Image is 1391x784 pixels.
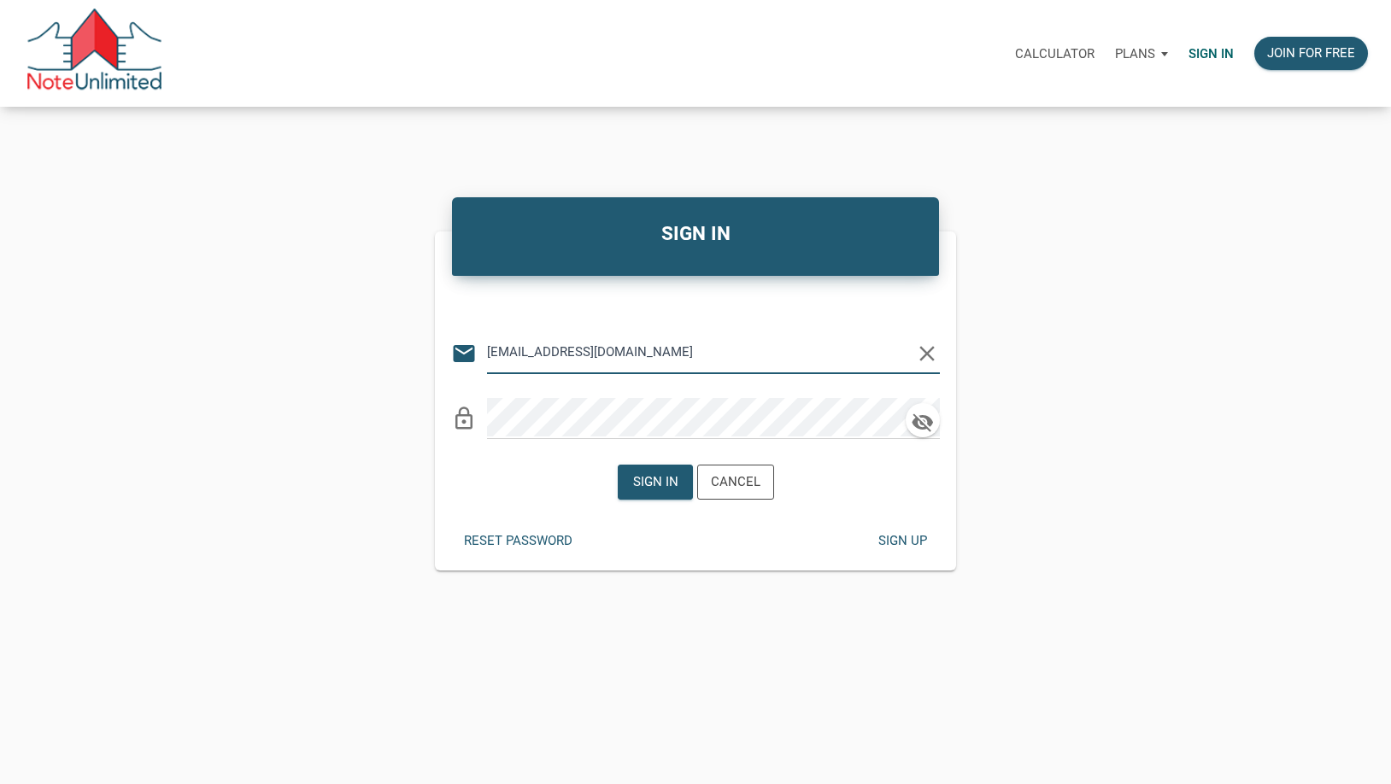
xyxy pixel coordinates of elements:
[1189,46,1234,61] p: Sign in
[26,9,163,98] img: NoteUnlimited
[1244,26,1378,80] a: Join for free
[865,524,940,558] button: Sign up
[1267,44,1355,63] div: Join for free
[1115,46,1155,61] p: Plans
[618,465,693,500] button: Sign in
[914,341,940,366] i: clear
[464,531,572,551] div: Reset password
[877,531,926,551] div: Sign up
[1178,26,1244,80] a: Sign in
[1105,28,1178,79] button: Plans
[487,333,914,372] input: Email
[697,465,774,500] button: Cancel
[711,472,760,492] div: Cancel
[465,219,925,249] h4: SIGN IN
[1005,26,1105,80] a: Calculator
[451,341,477,366] i: email
[632,472,678,492] div: Sign in
[1105,26,1178,80] a: Plans
[1015,46,1095,61] p: Calculator
[451,406,477,431] i: lock_outline
[1254,37,1368,70] button: Join for free
[451,524,585,558] button: Reset password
